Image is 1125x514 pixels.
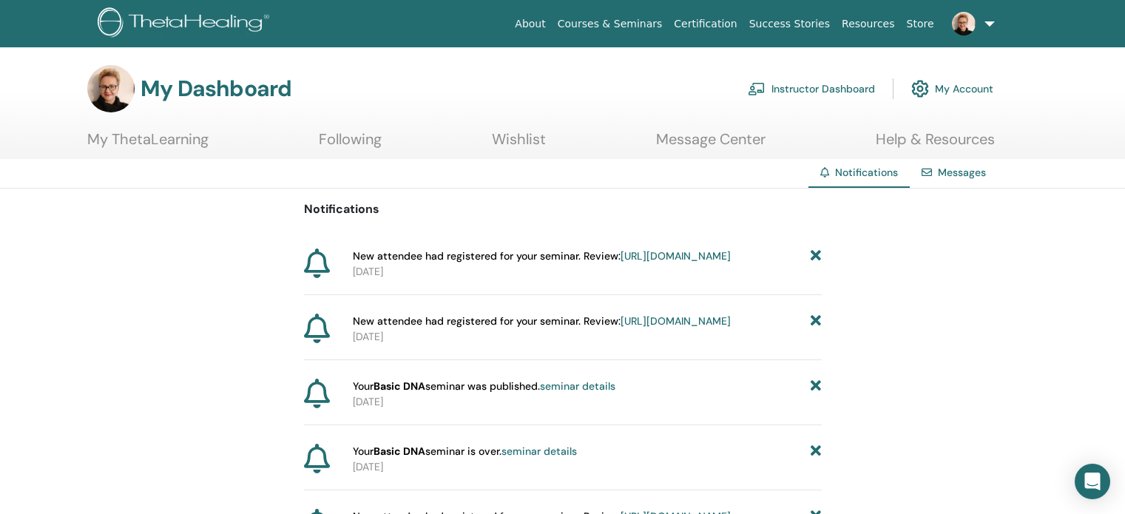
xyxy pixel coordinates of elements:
a: Resources [836,10,901,38]
p: [DATE] [353,329,822,345]
span: New attendee had registered for your seminar. Review: [353,314,731,329]
p: Notifications [304,200,822,218]
a: [URL][DOMAIN_NAME] [621,249,731,263]
strong: Basic DNA [374,379,425,393]
a: Certification [668,10,743,38]
a: Following [319,130,382,159]
span: Your seminar was published. [353,379,615,394]
span: Your seminar is over. [353,444,577,459]
a: Courses & Seminars [552,10,669,38]
a: seminar details [540,379,615,393]
a: Wishlist [492,130,546,159]
a: Messages [938,166,986,179]
a: Help & Resources [876,130,995,159]
p: [DATE] [353,264,822,280]
h3: My Dashboard [141,75,291,102]
p: [DATE] [353,459,822,475]
a: Store [901,10,940,38]
img: chalkboard-teacher.svg [748,82,766,95]
a: My Account [911,72,993,105]
a: Instructor Dashboard [748,72,875,105]
img: cog.svg [911,76,929,101]
img: default.jpg [952,12,976,35]
span: New attendee had registered for your seminar. Review: [353,248,731,264]
strong: Basic DNA [374,444,425,458]
a: About [509,10,551,38]
img: default.jpg [87,65,135,112]
a: Message Center [656,130,766,159]
a: [URL][DOMAIN_NAME] [621,314,731,328]
p: [DATE] [353,394,822,410]
span: Notifications [835,166,898,179]
div: Open Intercom Messenger [1075,464,1110,499]
img: logo.png [98,7,274,41]
a: seminar details [501,444,577,458]
a: Success Stories [743,10,836,38]
a: My ThetaLearning [87,130,209,159]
